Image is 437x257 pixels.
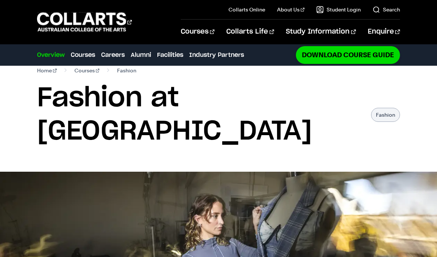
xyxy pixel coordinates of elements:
[316,6,361,13] a: Student Login
[371,108,400,122] p: Fashion
[226,20,274,44] a: Collarts Life
[37,82,363,148] h1: Fashion at [GEOGRAPHIC_DATA]
[368,20,400,44] a: Enquire
[373,6,400,13] a: Search
[71,51,95,59] a: Courses
[277,6,304,13] a: About Us
[189,51,244,59] a: Industry Partners
[117,65,136,76] span: Fashion
[131,51,151,59] a: Alumni
[101,51,125,59] a: Careers
[228,6,265,13] a: Collarts Online
[37,51,65,59] a: Overview
[37,65,57,76] a: Home
[296,46,400,64] a: Download Course Guide
[74,65,100,76] a: Courses
[286,20,356,44] a: Study Information
[157,51,183,59] a: Facilities
[181,20,214,44] a: Courses
[37,11,132,32] div: Go to homepage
